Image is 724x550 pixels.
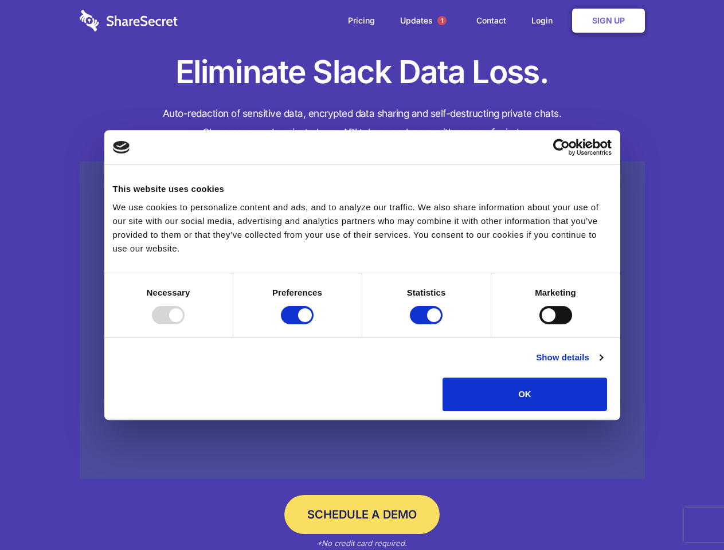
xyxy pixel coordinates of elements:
a: Show details [536,351,602,364]
strong: Marketing [535,288,576,297]
a: Contact [465,3,518,38]
button: OK [443,378,607,411]
div: This website uses cookies [113,182,612,196]
strong: Preferences [272,288,322,297]
strong: Necessary [147,288,190,297]
a: Sign Up [572,9,645,33]
a: Pricing [336,3,386,38]
strong: Statistics [407,288,446,297]
img: logo [113,141,130,154]
img: logo-wordmark-white-trans-d4663122ce5f474addd5e946df7df03e33cb6a1c49d2221995e7729f52c070b2.svg [80,10,178,32]
h1: Eliminate Slack Data Loss. [80,52,645,93]
a: Schedule a Demo [284,495,440,534]
a: Wistia video thumbnail [80,162,645,480]
em: *No credit card required. [317,539,407,548]
h4: Auto-redaction of sensitive data, encrypted data sharing and self-destructing private chats. Shar... [80,104,645,142]
span: 1 [437,16,447,25]
a: Login [520,3,570,38]
div: We use cookies to personalize content and ads, and to analyze our traffic. We also share informat... [113,201,612,256]
a: Usercentrics Cookiebot - opens in a new window [511,139,612,156]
